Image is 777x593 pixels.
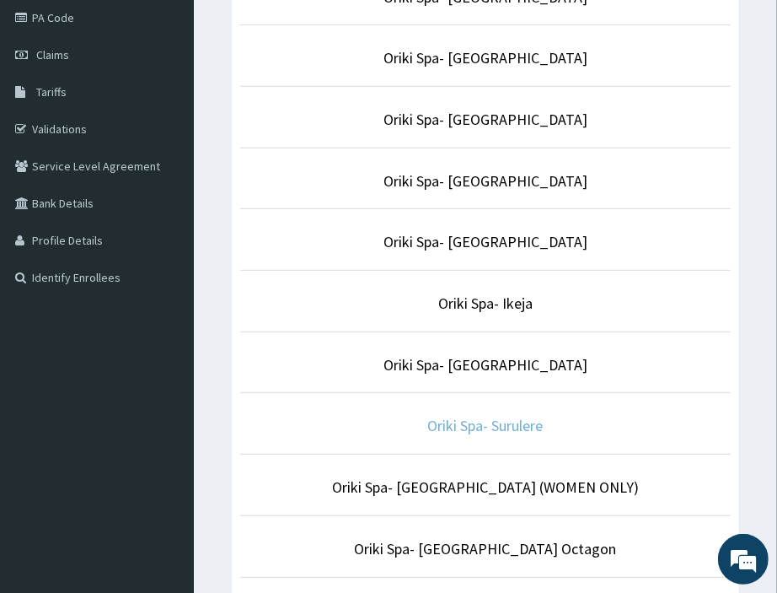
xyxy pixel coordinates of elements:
[438,294,533,313] a: Oriki Spa- Ikeja
[428,416,544,435] a: Oriki Spa- Surulere
[36,84,67,100] span: Tariffs
[355,539,617,558] a: Oriki Spa- [GEOGRAPHIC_DATA] Octagon
[383,48,587,67] a: Oriki Spa- [GEOGRAPHIC_DATA]
[383,171,587,191] a: Oriki Spa- [GEOGRAPHIC_DATA]
[383,232,587,251] a: Oriki Spa- [GEOGRAPHIC_DATA]
[332,477,639,497] a: Oriki Spa- [GEOGRAPHIC_DATA] (WOMEN ONLY)
[383,355,587,375] a: Oriki Spa- [GEOGRAPHIC_DATA]
[36,47,69,62] span: Claims
[383,110,587,129] a: Oriki Spa- [GEOGRAPHIC_DATA]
